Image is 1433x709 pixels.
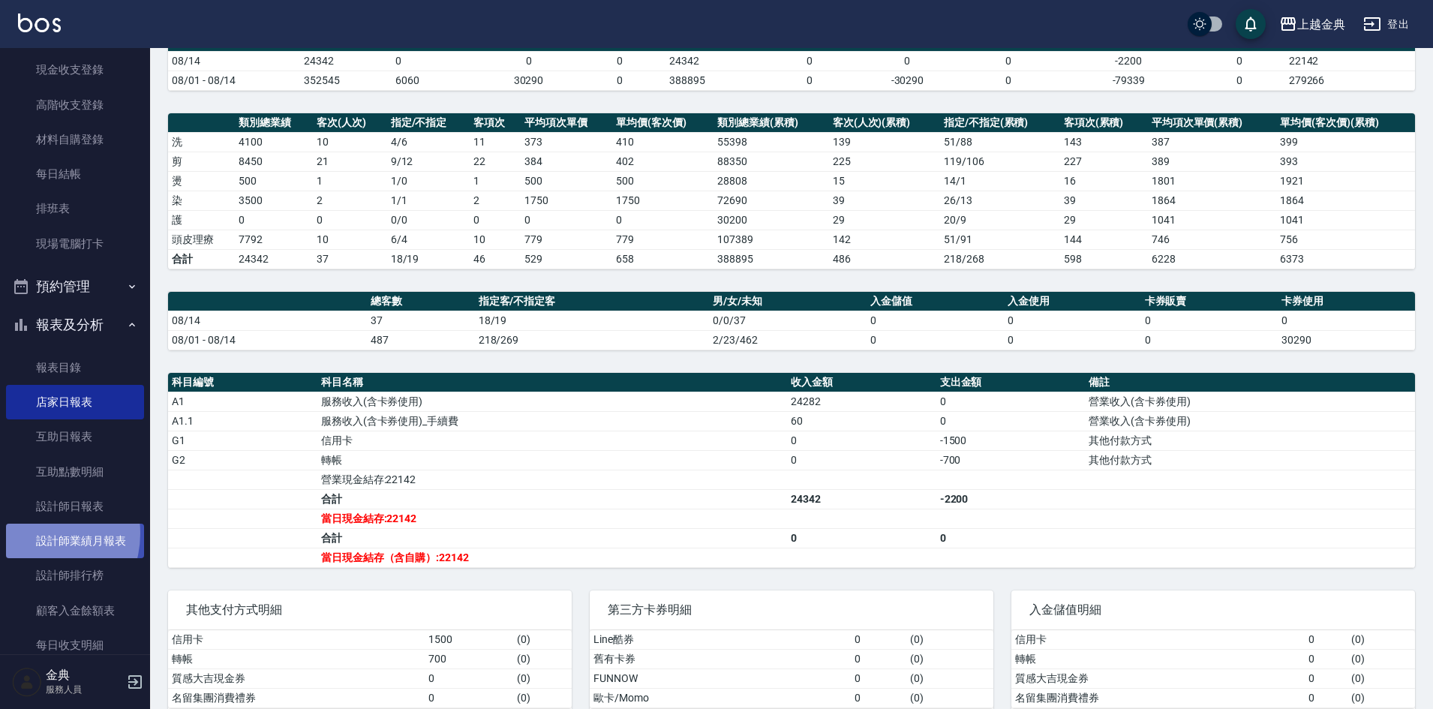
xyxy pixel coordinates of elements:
[787,489,936,509] td: 24342
[1276,249,1415,269] td: 6373
[867,330,1004,350] td: 0
[6,455,144,489] a: 互助點數明細
[470,171,521,191] td: 1
[713,230,828,249] td: 107389
[1060,113,1148,133] th: 客項次(累積)
[590,630,993,708] table: a dense table
[470,230,521,249] td: 10
[470,249,521,269] td: 46
[521,132,612,152] td: 373
[1148,113,1277,133] th: 平均項次單價(累積)
[513,688,572,707] td: ( 0 )
[1064,51,1194,71] td: -2200
[18,14,61,32] img: Logo
[612,132,713,152] td: 410
[1148,191,1277,210] td: 1864
[168,450,317,470] td: G2
[483,71,575,90] td: 30290
[387,113,470,133] th: 指定/不指定
[1276,210,1415,230] td: 1041
[1285,51,1415,71] td: 22142
[612,113,713,133] th: 單均價(客次價)
[168,373,1415,568] table: a dense table
[235,132,313,152] td: 4100
[313,152,387,171] td: 21
[521,230,612,249] td: 779
[313,191,387,210] td: 2
[387,249,470,269] td: 18/19
[470,152,521,171] td: 22
[787,528,936,548] td: 0
[168,17,1415,91] table: a dense table
[46,668,122,683] h5: 金典
[1060,152,1148,171] td: 227
[317,470,787,489] td: 營業現金結存:22142
[475,292,710,311] th: 指定客/不指定客
[6,267,144,306] button: 預約管理
[1305,668,1348,688] td: 0
[1148,152,1277,171] td: 389
[168,688,425,707] td: 名留集團消費禮券
[867,292,1004,311] th: 入金儲值
[235,171,313,191] td: 500
[168,311,367,330] td: 08/14
[317,450,787,470] td: 轉帳
[1011,630,1415,708] table: a dense table
[936,373,1086,392] th: 支出金額
[1060,132,1148,152] td: 143
[1305,649,1348,668] td: 0
[713,249,828,269] td: 388895
[367,330,475,350] td: 487
[1029,602,1397,617] span: 入金儲值明細
[168,649,425,668] td: 轉帳
[1357,11,1415,38] button: 登出
[829,171,940,191] td: 15
[940,230,1060,249] td: 51 / 91
[313,113,387,133] th: 客次(人次)
[1297,15,1345,34] div: 上越金典
[313,210,387,230] td: 0
[612,230,713,249] td: 779
[787,450,936,470] td: 0
[1085,392,1415,411] td: 營業收入(含卡券使用)
[470,132,521,152] td: 11
[168,113,1415,269] table: a dense table
[1064,71,1194,90] td: -79339
[6,305,144,344] button: 報表及分析
[168,292,1415,350] table: a dense table
[787,392,936,411] td: 24282
[6,524,144,558] a: 設計師業績月報表
[936,411,1086,431] td: 0
[1085,411,1415,431] td: 營業收入(含卡券使用)
[1278,292,1415,311] th: 卡券使用
[867,311,1004,330] td: 0
[317,373,787,392] th: 科目名稱
[470,113,521,133] th: 客項次
[1004,330,1141,350] td: 0
[1347,630,1415,650] td: ( 0 )
[590,630,851,650] td: Line酷券
[713,171,828,191] td: 28808
[6,53,144,87] a: 現金收支登錄
[936,528,1086,548] td: 0
[1276,152,1415,171] td: 393
[168,431,317,450] td: G1
[317,392,787,411] td: 服務收入(含卡券使用)
[1278,330,1415,350] td: 30290
[6,593,144,628] a: 顧客入金餘額表
[6,350,144,385] a: 報表目錄
[936,431,1086,450] td: -1500
[168,630,425,650] td: 信用卡
[709,311,867,330] td: 0/0/37
[665,51,757,71] td: 24342
[168,51,300,71] td: 08/14
[387,132,470,152] td: 4 / 6
[1347,668,1415,688] td: ( 0 )
[168,171,235,191] td: 燙
[1011,649,1305,668] td: 轉帳
[186,602,554,617] span: 其他支付方式明細
[1276,191,1415,210] td: 1864
[475,311,710,330] td: 18/19
[1276,132,1415,152] td: 399
[317,411,787,431] td: 服務收入(含卡券使用)_手續費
